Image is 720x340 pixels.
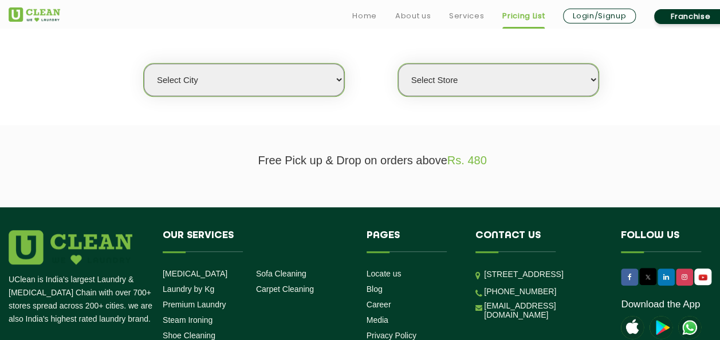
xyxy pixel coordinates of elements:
[621,299,700,310] a: Download the App
[502,9,545,23] a: Pricing List
[367,300,391,309] a: Career
[163,230,349,252] h4: Our Services
[475,230,604,252] h4: Contact us
[163,269,227,278] a: [MEDICAL_DATA]
[256,269,306,278] a: Sofa Cleaning
[484,268,604,281] p: [STREET_ADDRESS]
[9,273,154,326] p: UClean is India's largest Laundry & [MEDICAL_DATA] Chain with over 700+ stores spread across 200+...
[367,230,459,252] h4: Pages
[9,230,132,264] img: logo.png
[163,284,214,294] a: Laundry by Kg
[256,284,314,294] a: Carpet Cleaning
[163,331,215,340] a: Shoe Cleaning
[650,316,672,339] img: playstoreicon.png
[9,7,60,22] img: UClean Laundry and Dry Cleaning
[367,315,388,325] a: Media
[367,284,383,294] a: Blog
[447,154,487,167] span: Rs. 480
[621,316,644,339] img: apple-icon.png
[395,9,431,23] a: About us
[352,9,377,23] a: Home
[484,287,556,296] a: [PHONE_NUMBER]
[163,315,213,325] a: Steam Ironing
[163,300,226,309] a: Premium Laundry
[678,316,701,339] img: UClean Laundry and Dry Cleaning
[563,9,636,23] a: Login/Signup
[695,271,710,283] img: UClean Laundry and Dry Cleaning
[484,301,604,319] a: [EMAIL_ADDRESS][DOMAIN_NAME]
[367,269,402,278] a: Locate us
[449,9,484,23] a: Services
[367,331,416,340] a: Privacy Policy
